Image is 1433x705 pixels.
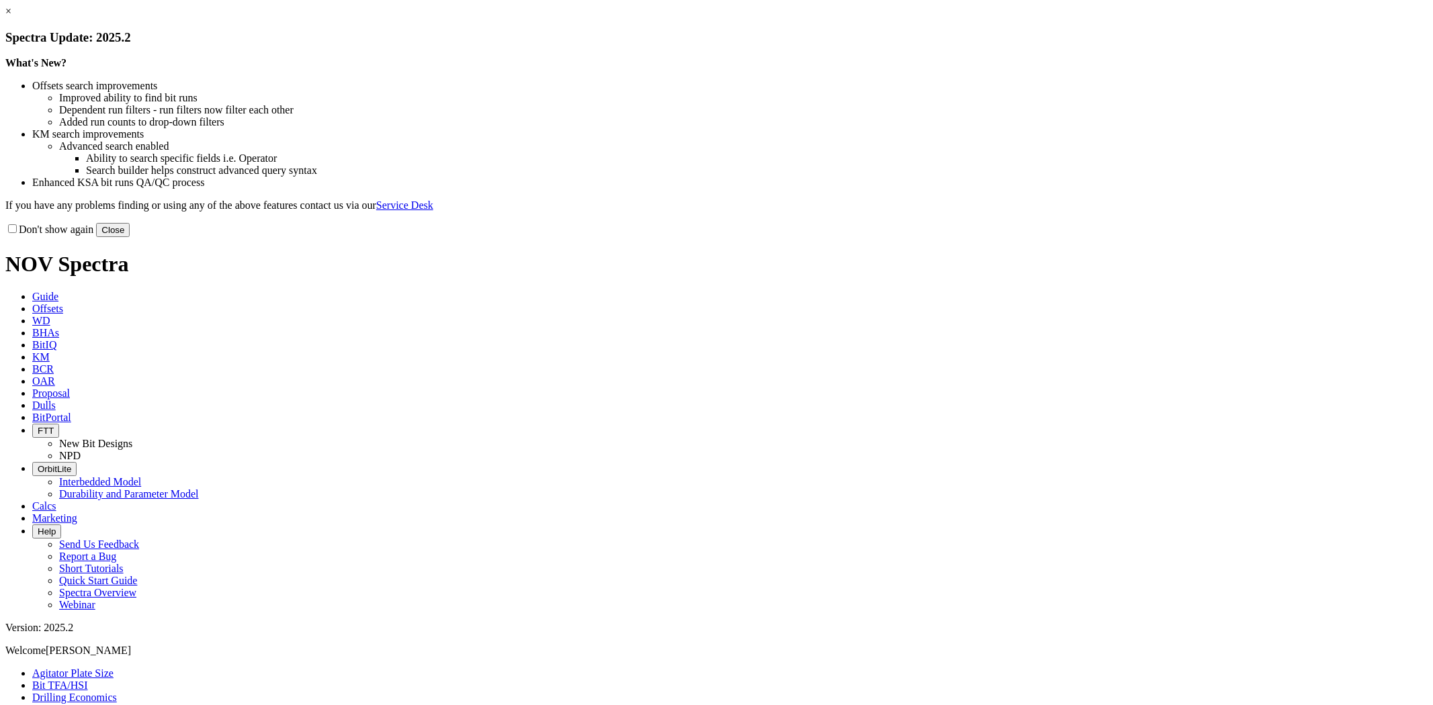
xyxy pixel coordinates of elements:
a: New Bit Designs [59,438,132,449]
a: Send Us Feedback [59,538,139,550]
span: OAR [32,375,55,387]
a: Bit TFA/HSI [32,679,88,691]
a: Short Tutorials [59,563,124,574]
span: BitPortal [32,412,71,423]
a: Durability and Parameter Model [59,488,199,500]
span: BHAs [32,327,59,338]
a: Quick Start Guide [59,575,137,586]
li: Search builder helps construct advanced query syntax [86,164,1428,177]
strong: What's New? [5,57,67,68]
label: Don't show again [5,224,93,235]
span: BitIQ [32,339,56,350]
h1: NOV Spectra [5,252,1428,277]
a: Service Desk [376,199,433,211]
li: Dependent run filters - run filters now filter each other [59,104,1428,116]
span: WD [32,315,50,326]
span: Guide [32,291,58,302]
li: Ability to search specific fields i.e. Operator [86,152,1428,164]
a: Interbedded Model [59,476,141,487]
span: Calcs [32,500,56,512]
span: Help [38,526,56,536]
span: Dulls [32,399,56,411]
li: Advanced search enabled [59,140,1428,152]
li: Offsets search improvements [32,80,1428,92]
span: BCR [32,363,54,375]
a: Agitator Plate Size [32,667,114,679]
a: NPD [59,450,81,461]
a: Spectra Overview [59,587,136,598]
span: Marketing [32,512,77,524]
span: KM [32,351,50,363]
span: [PERSON_NAME] [46,645,131,656]
h3: Spectra Update: 2025.2 [5,30,1428,45]
li: KM search improvements [32,128,1428,140]
li: Added run counts to drop-down filters [59,116,1428,128]
p: If you have any problems finding or using any of the above features contact us via our [5,199,1428,211]
a: Drilling Economics [32,692,117,703]
span: FTT [38,426,54,436]
li: Enhanced KSA bit runs QA/QC process [32,177,1428,189]
a: Webinar [59,599,95,610]
button: Close [96,223,130,237]
span: Proposal [32,387,70,399]
input: Don't show again [8,224,17,233]
li: Improved ability to find bit runs [59,92,1428,104]
a: Report a Bug [59,551,116,562]
a: × [5,5,11,17]
span: OrbitLite [38,464,71,474]
p: Welcome [5,645,1428,657]
span: Offsets [32,303,63,314]
div: Version: 2025.2 [5,622,1428,634]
